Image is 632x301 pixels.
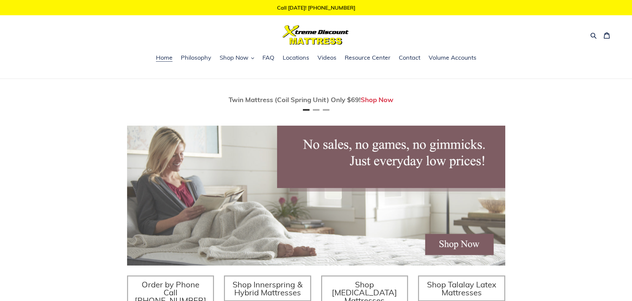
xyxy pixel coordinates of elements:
span: Videos [317,54,336,62]
span: Home [156,54,173,62]
span: Shop Now [220,54,248,62]
span: Resource Center [345,54,390,62]
button: Shop Now [216,53,257,63]
a: FAQ [259,53,278,63]
span: FAQ [262,54,274,62]
span: Twin Mattress (Coil Spring Unit) Only $69! [229,95,361,104]
button: Page 1 [303,109,310,111]
button: Page 3 [323,109,329,111]
a: Locations [279,53,313,63]
span: Shop Talalay Latex Mattresses [427,279,496,297]
span: Shop Innerspring & Hybrid Mattresses [233,279,303,297]
img: Xtreme Discount Mattress [283,25,349,45]
a: Videos [314,53,340,63]
img: herobannermay2022-1652879215306_1200x.jpg [127,126,505,266]
a: Resource Center [341,53,394,63]
span: Volume Accounts [429,54,476,62]
a: Home [153,53,176,63]
button: Page 2 [313,109,319,111]
a: Contact [395,53,424,63]
span: Contact [399,54,420,62]
span: Locations [283,54,309,62]
a: Philosophy [177,53,215,63]
a: Shop Now [361,95,393,104]
a: Volume Accounts [425,53,480,63]
span: Philosophy [181,54,211,62]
